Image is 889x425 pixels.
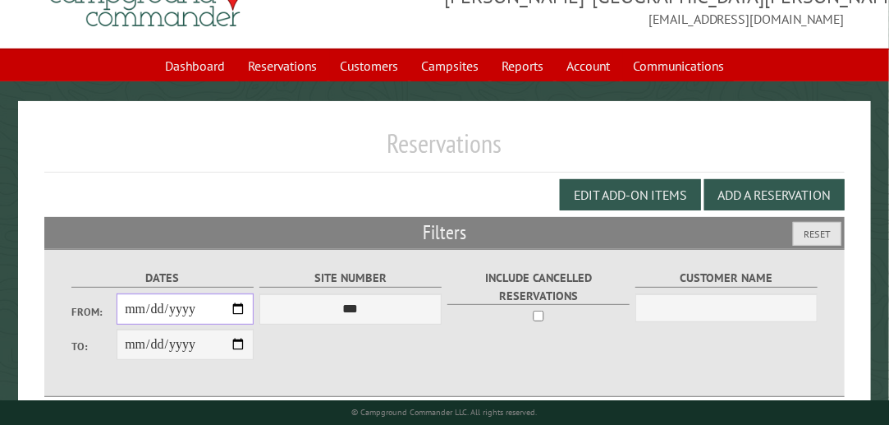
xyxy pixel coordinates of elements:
[44,127,845,173] h1: Reservations
[155,50,235,81] a: Dashboard
[793,222,841,246] button: Reset
[623,50,734,81] a: Communications
[71,304,117,320] label: From:
[259,269,442,288] label: Site Number
[411,50,488,81] a: Campsites
[71,269,254,288] label: Dates
[635,269,818,288] label: Customer Name
[560,179,701,210] button: Edit Add-on Items
[492,50,553,81] a: Reports
[238,50,327,81] a: Reservations
[71,339,117,354] label: To:
[351,407,537,418] small: © Campground Commander LLC. All rights reserved.
[447,269,630,305] label: Include Cancelled Reservations
[330,50,408,81] a: Customers
[704,179,845,210] button: Add a Reservation
[557,50,620,81] a: Account
[44,217,845,248] h2: Filters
